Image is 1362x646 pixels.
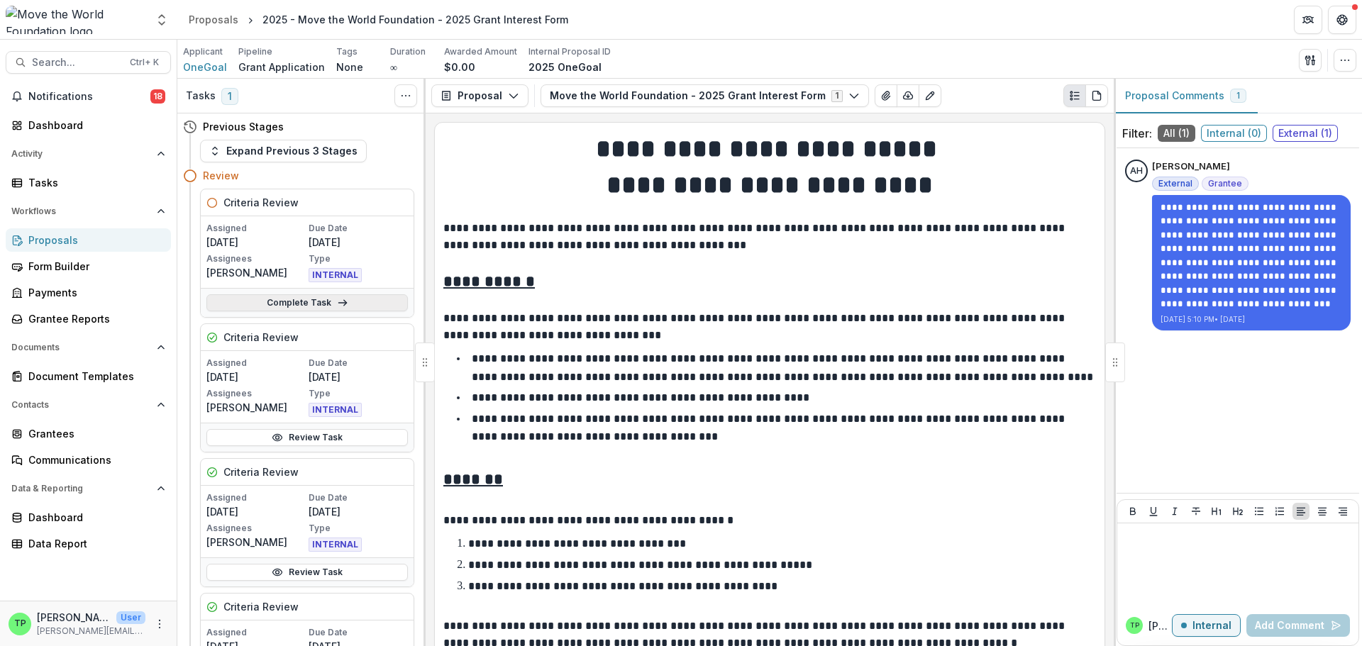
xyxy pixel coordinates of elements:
[1251,503,1268,520] button: Bullet List
[1236,91,1240,101] span: 1
[6,506,171,529] a: Dashboard
[28,426,160,441] div: Grantees
[223,464,299,479] h5: Criteria Review
[444,60,475,74] p: $0.00
[1124,503,1141,520] button: Bold
[206,504,306,519] p: [DATE]
[223,330,299,345] h5: Criteria Review
[37,625,145,637] p: [PERSON_NAME][EMAIL_ADDRESS][DOMAIN_NAME]
[1273,125,1338,142] span: External ( 1 )
[6,51,171,74] button: Search...
[189,12,238,27] div: Proposals
[28,233,160,247] div: Proposals
[6,394,171,416] button: Open Contacts
[1208,179,1242,189] span: Grantee
[309,504,408,519] p: [DATE]
[1158,179,1192,189] span: External
[223,195,299,210] h5: Criteria Review
[32,57,121,69] span: Search...
[206,265,306,280] p: [PERSON_NAME]
[309,403,362,417] span: INTERNAL
[336,45,358,58] p: Tags
[150,89,165,104] span: 18
[6,336,171,359] button: Open Documents
[206,429,408,446] a: Review Task
[431,84,528,107] button: Proposal
[28,285,160,300] div: Payments
[11,484,151,494] span: Data & Reporting
[221,88,238,105] span: 1
[390,60,397,74] p: ∞
[309,252,408,265] p: Type
[309,626,408,639] p: Due Date
[127,55,162,70] div: Ctrl + K
[11,206,151,216] span: Workflows
[11,343,151,352] span: Documents
[183,45,223,58] p: Applicant
[309,268,362,282] span: INTERNAL
[6,307,171,330] a: Grantee Reports
[6,532,171,555] a: Data Report
[206,369,306,384] p: [DATE]
[28,536,160,551] div: Data Report
[206,222,306,235] p: Assigned
[206,235,306,250] p: [DATE]
[206,535,306,550] p: [PERSON_NAME]
[28,311,160,326] div: Grantee Reports
[6,255,171,278] a: Form Builder
[238,45,272,58] p: Pipeline
[1201,125,1267,142] span: Internal ( 0 )
[6,6,146,34] img: Move the World Foundation logo
[11,400,151,410] span: Contacts
[28,510,160,525] div: Dashboard
[223,599,299,614] h5: Criteria Review
[1158,125,1195,142] span: All ( 1 )
[1172,614,1241,637] button: Internal
[309,235,408,250] p: [DATE]
[28,175,160,190] div: Tasks
[203,168,239,183] h4: Review
[1187,503,1205,520] button: Strike
[528,60,602,74] p: 2025 OneGoal
[206,522,306,535] p: Assignees
[206,626,306,639] p: Assigned
[28,452,160,467] div: Communications
[1314,503,1331,520] button: Align Center
[28,369,160,384] div: Document Templates
[116,611,145,624] p: User
[28,118,160,133] div: Dashboard
[444,45,517,58] p: Awarded Amount
[1271,503,1288,520] button: Ordered List
[309,387,408,400] p: Type
[183,9,244,30] a: Proposals
[394,84,417,107] button: Toggle View Cancelled Tasks
[203,119,284,134] h4: Previous Stages
[238,60,325,74] p: Grant Application
[1328,6,1356,34] button: Get Help
[37,610,111,625] p: [PERSON_NAME]
[1334,503,1351,520] button: Align Right
[1152,160,1230,174] p: [PERSON_NAME]
[336,60,363,74] p: None
[1294,6,1322,34] button: Partners
[6,200,171,223] button: Open Workflows
[541,84,869,107] button: Move the World Foundation - 2025 Grant Interest Form1
[919,84,941,107] button: Edit as form
[309,222,408,235] p: Due Date
[1085,84,1108,107] button: PDF view
[183,60,227,74] a: OneGoal
[206,357,306,369] p: Assigned
[6,171,171,194] a: Tasks
[390,45,426,58] p: Duration
[14,619,26,628] div: Tom Pappas
[28,91,150,103] span: Notifications
[6,228,171,252] a: Proposals
[1114,79,1258,113] button: Proposal Comments
[152,6,172,34] button: Open entity switcher
[309,491,408,504] p: Due Date
[6,85,171,108] button: Notifications18
[1130,167,1143,176] div: Andrew Hutner
[6,477,171,500] button: Open Data & Reporting
[1145,503,1162,520] button: Underline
